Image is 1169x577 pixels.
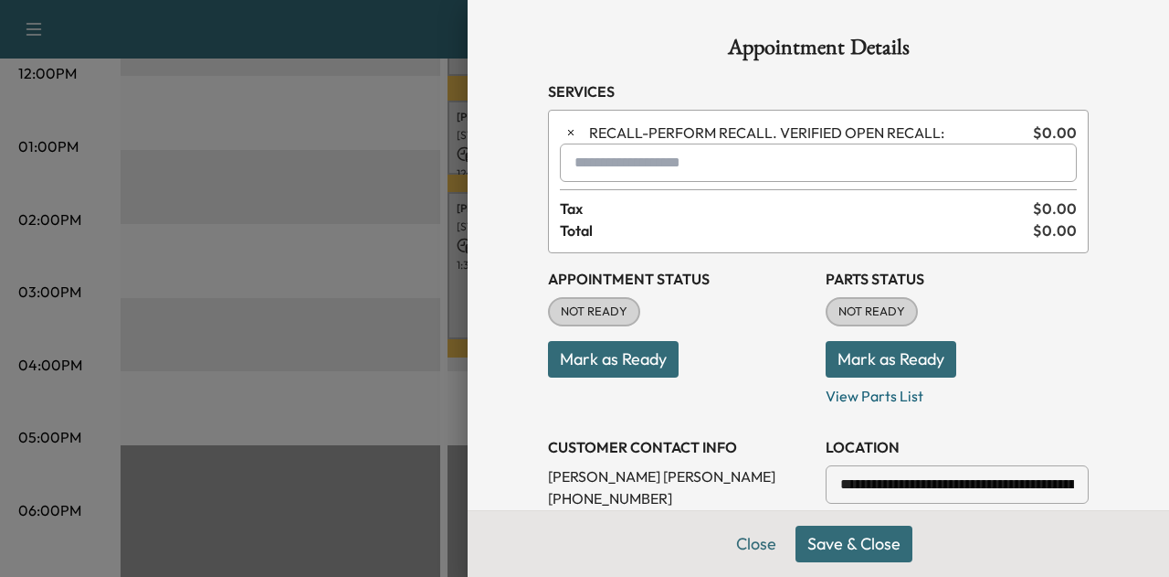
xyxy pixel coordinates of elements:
p: View Parts List [826,378,1089,407]
p: [PHONE_NUMBER] [548,487,811,509]
span: PERFORM RECALL. VERIFIED OPEN RECALL: [589,122,1026,144]
button: Mark as Ready [548,341,679,378]
h3: LOCATION [826,436,1089,458]
span: NOT READY [827,303,916,321]
span: Total [560,219,1033,241]
p: [PERSON_NAME] [PERSON_NAME] [548,465,811,487]
h3: Services [548,80,1089,102]
h3: CUSTOMER CONTACT INFO [548,436,811,458]
button: Close [724,526,788,562]
h3: Parts Status [826,268,1089,290]
h1: Appointment Details [548,37,1089,66]
button: Mark as Ready [826,341,956,378]
span: $ 0.00 [1033,122,1077,144]
h3: Appointment Status [548,268,811,290]
span: $ 0.00 [1033,198,1077,219]
span: $ 0.00 [1033,219,1077,241]
p: [EMAIL_ADDRESS][DOMAIN_NAME] [548,509,811,531]
button: Save & Close [795,526,912,562]
span: Tax [560,198,1033,219]
span: NOT READY [550,303,638,321]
